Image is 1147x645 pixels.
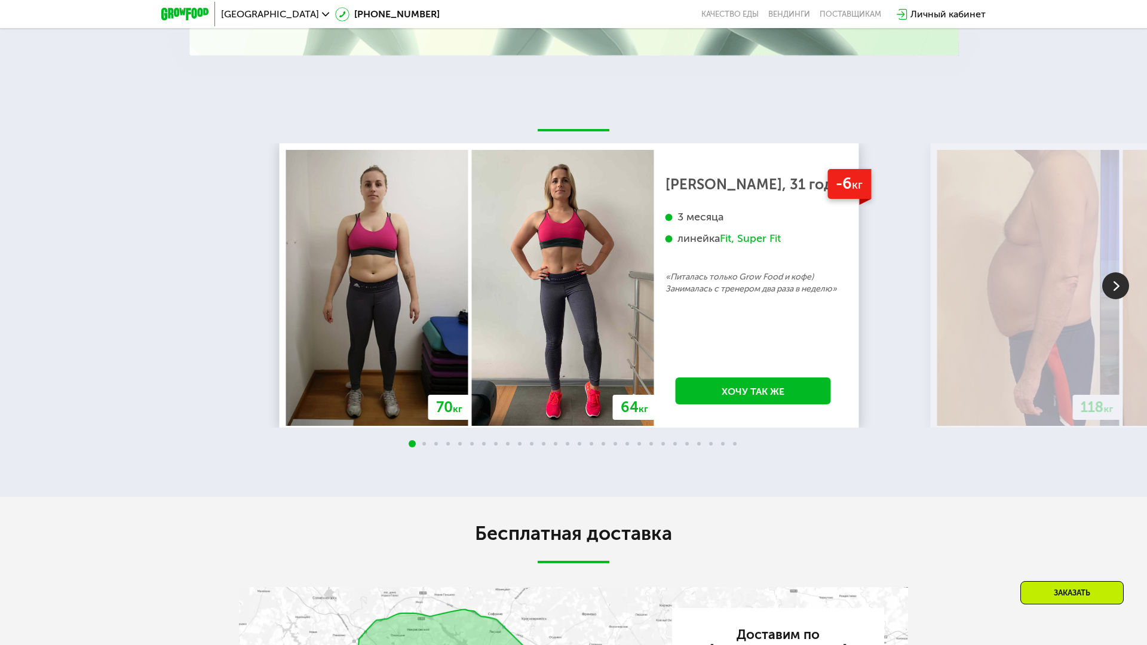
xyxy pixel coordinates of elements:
[453,403,462,414] span: кг
[613,395,656,420] div: 64
[1102,272,1129,299] img: Slide right
[428,395,470,420] div: 70
[720,232,781,245] div: Fit, Super Fit
[665,210,841,224] div: 3 месяца
[335,7,440,21] a: [PHONE_NUMBER]
[701,10,759,19] a: Качество еды
[676,377,831,404] a: Хочу так же
[221,10,319,19] span: [GEOGRAPHIC_DATA]
[639,403,648,414] span: кг
[1020,581,1124,604] div: Заказать
[239,521,908,545] h2: Бесплатная доставка
[910,7,986,21] div: Личный кабинет
[1104,403,1114,414] span: кг
[665,179,841,191] div: [PERSON_NAME], 31 год
[1073,395,1121,420] div: 118
[852,178,863,192] span: кг
[665,271,841,295] p: «Питалась только Grow Food и кофе) Занималась с тренером два раза в неделю»
[827,169,871,199] div: -6
[665,232,841,245] div: линейка
[820,10,881,19] div: поставщикам
[768,10,810,19] a: Вендинги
